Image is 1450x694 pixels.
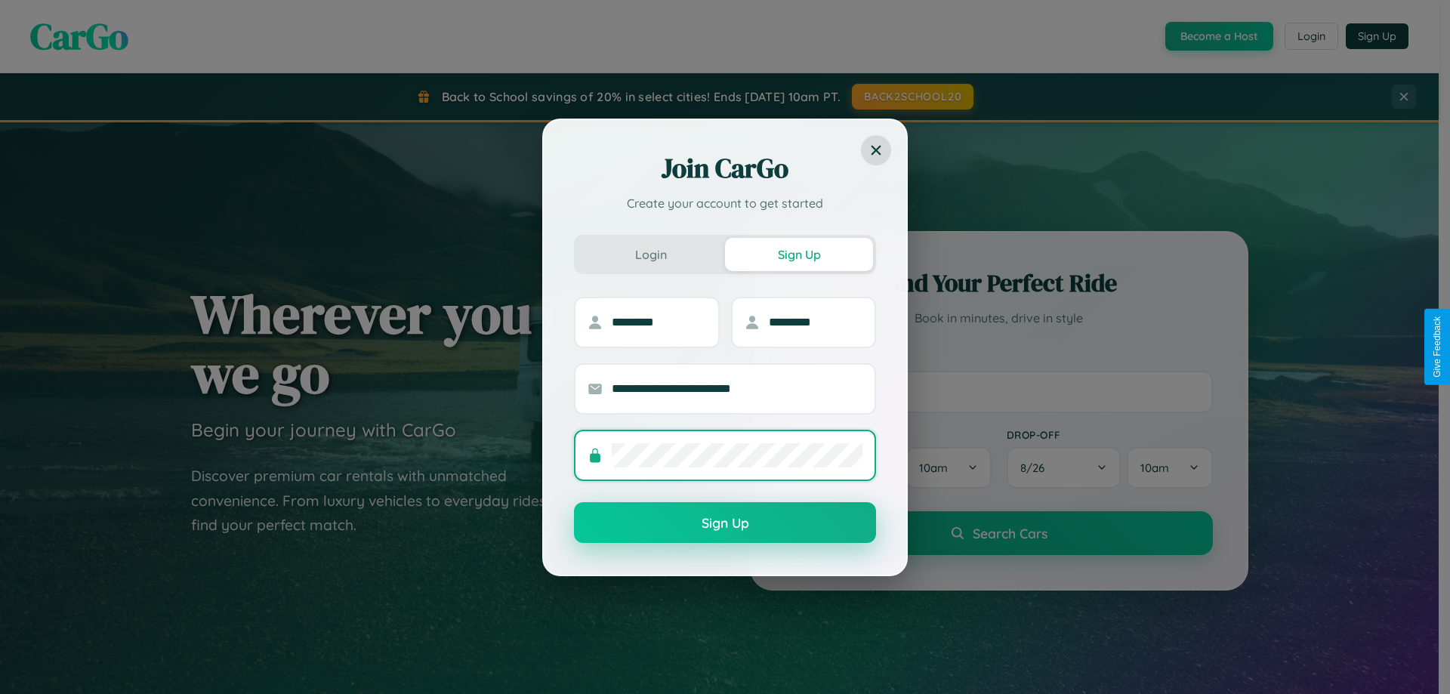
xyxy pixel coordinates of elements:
[725,238,873,271] button: Sign Up
[574,502,876,543] button: Sign Up
[577,238,725,271] button: Login
[574,150,876,187] h2: Join CarGo
[1432,316,1442,378] div: Give Feedback
[574,194,876,212] p: Create your account to get started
